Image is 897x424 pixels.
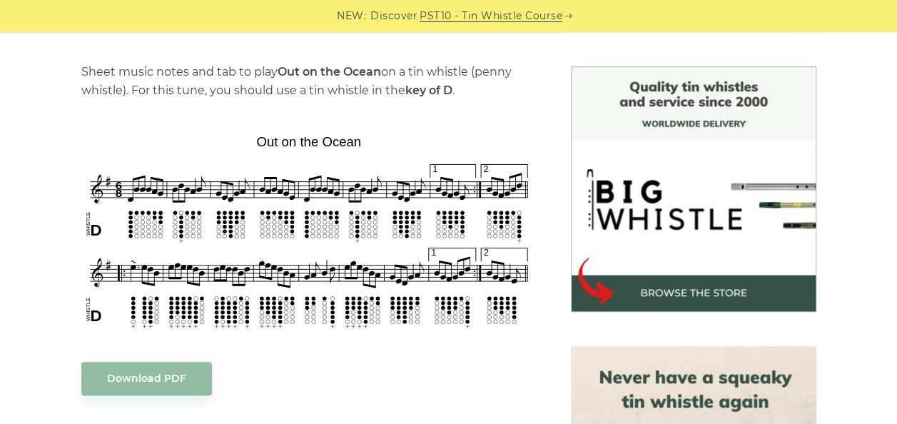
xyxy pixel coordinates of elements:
p: Sheet music notes and tab to play on a tin whistle (penny whistle). For this tune, you should use... [81,63,537,100]
span: NEW: [337,8,366,24]
a: Download PDF [81,362,212,395]
strong: key of D [405,84,452,97]
a: PST10 - Tin Whistle Course [420,8,562,24]
img: BigWhistle Tin Whistle Store [571,66,816,312]
span: Discover [370,8,417,24]
img: Out on the Ocean Tin Whistle Tabs & Sheet Music [81,129,537,333]
strong: Out on the Ocean [278,65,381,79]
